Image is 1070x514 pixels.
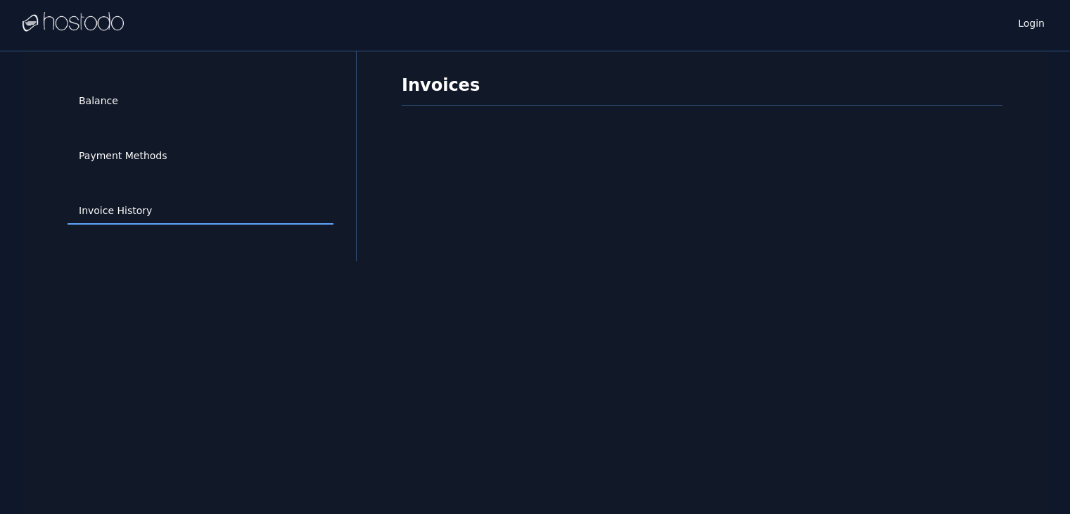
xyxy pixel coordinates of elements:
a: Invoice History [68,198,333,225]
h1: Invoices [402,74,1002,106]
a: Login [1015,13,1047,30]
a: Balance [68,88,333,115]
img: Logo [23,12,124,33]
a: Payment Methods [68,143,333,170]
